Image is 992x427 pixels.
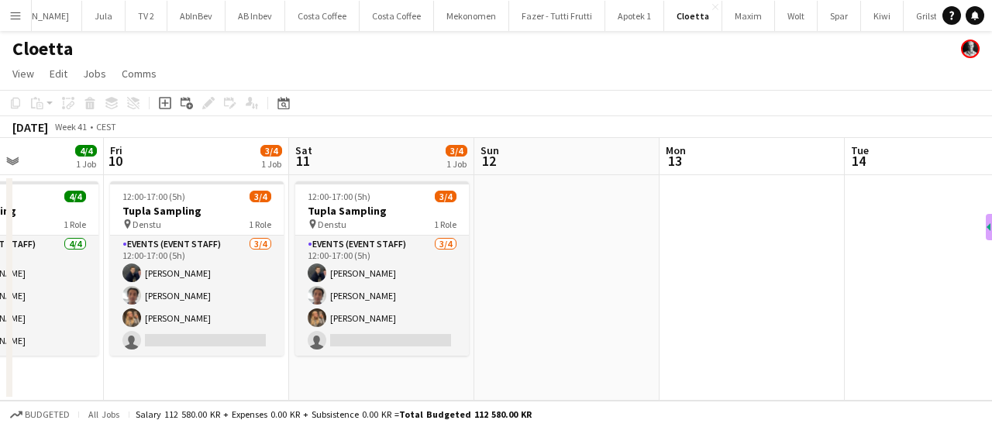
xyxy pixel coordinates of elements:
[849,152,869,170] span: 14
[775,1,818,31] button: Wolt
[295,204,469,218] h3: Tupla Sampling
[226,1,285,31] button: AB Inbev
[851,143,869,157] span: Tue
[509,1,605,31] button: Fazer - Tutti Frutti
[64,219,86,230] span: 1 Role
[12,67,34,81] span: View
[285,1,360,31] button: Costa Coffee
[904,1,961,31] button: Grilstad
[12,37,73,60] h1: Cloetta
[110,143,122,157] span: Fri
[76,158,96,170] div: 1 Job
[434,1,509,31] button: Mekonomen
[136,408,532,420] div: Salary 112 580.00 KR + Expenses 0.00 KR + Subsistence 0.00 KR =
[75,145,97,157] span: 4/4
[861,1,904,31] button: Kiwi
[663,152,686,170] span: 13
[77,64,112,84] a: Jobs
[250,191,271,202] span: 3/4
[43,64,74,84] a: Edit
[133,219,161,230] span: Denstu
[360,1,434,31] button: Costa Coffee
[82,1,126,31] button: Jula
[722,1,775,31] button: Maxim
[115,64,163,84] a: Comms
[110,236,284,356] app-card-role: Events (Event Staff)3/412:00-17:00 (5h)[PERSON_NAME][PERSON_NAME][PERSON_NAME]
[96,121,116,133] div: CEST
[260,145,282,157] span: 3/4
[6,64,40,84] a: View
[261,158,281,170] div: 1 Job
[85,408,122,420] span: All jobs
[50,67,67,81] span: Edit
[293,152,312,170] span: 11
[122,191,185,202] span: 12:00-17:00 (5h)
[318,219,346,230] span: Denstu
[435,191,456,202] span: 3/4
[295,181,469,356] app-job-card: 12:00-17:00 (5h)3/4Tupla Sampling Denstu1 RoleEvents (Event Staff)3/412:00-17:00 (5h)[PERSON_NAME...
[434,219,456,230] span: 1 Role
[399,408,532,420] span: Total Budgeted 112 580.00 KR
[961,40,980,58] app-user-avatar: Martin Torstensen
[8,406,72,423] button: Budgeted
[295,236,469,356] app-card-role: Events (Event Staff)3/412:00-17:00 (5h)[PERSON_NAME][PERSON_NAME][PERSON_NAME]
[12,119,48,135] div: [DATE]
[25,409,70,420] span: Budgeted
[308,191,370,202] span: 12:00-17:00 (5h)
[664,1,722,31] button: Cloetta
[249,219,271,230] span: 1 Role
[605,1,664,31] button: Apotek 1
[295,143,312,157] span: Sat
[108,152,122,170] span: 10
[64,191,86,202] span: 4/4
[446,145,467,157] span: 3/4
[110,181,284,356] app-job-card: 12:00-17:00 (5h)3/4Tupla Sampling Denstu1 RoleEvents (Event Staff)3/412:00-17:00 (5h)[PERSON_NAME...
[478,152,499,170] span: 12
[167,1,226,31] button: AbInBev
[51,121,90,133] span: Week 41
[83,67,106,81] span: Jobs
[446,158,467,170] div: 1 Job
[480,143,499,157] span: Sun
[818,1,861,31] button: Spar
[110,204,284,218] h3: Tupla Sampling
[666,143,686,157] span: Mon
[126,1,167,31] button: TV 2
[122,67,157,81] span: Comms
